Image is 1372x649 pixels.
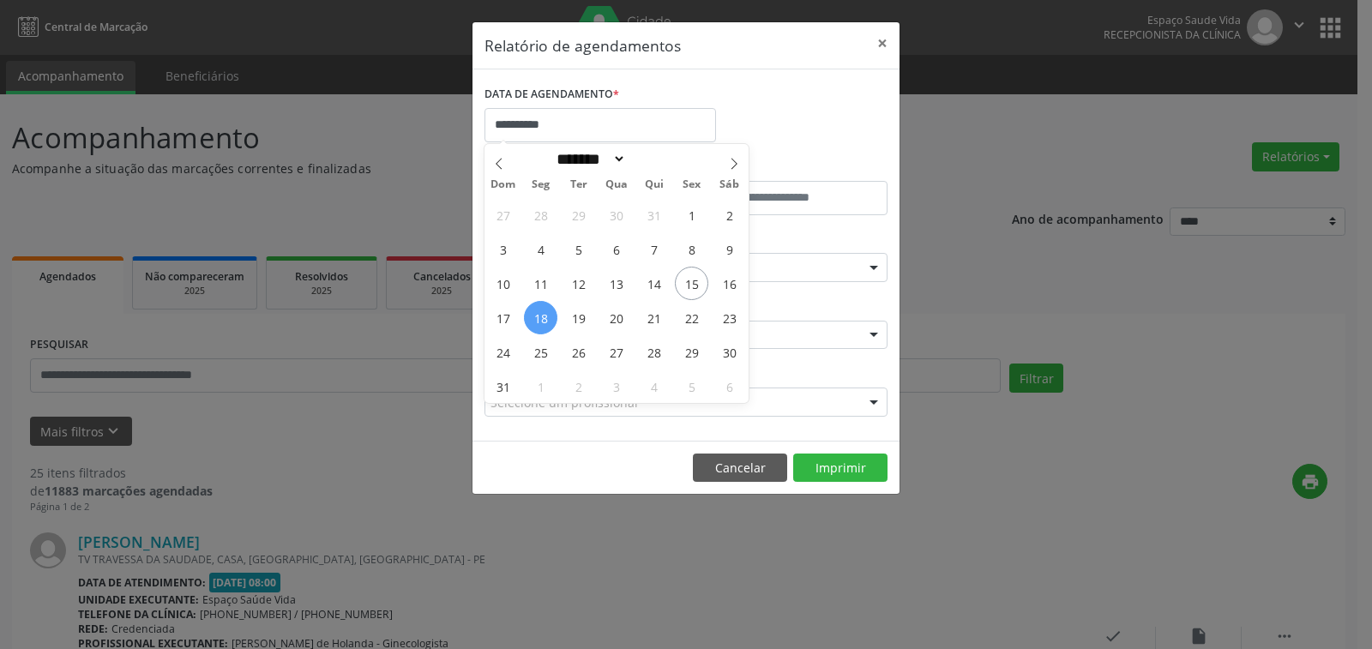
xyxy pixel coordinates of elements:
[599,335,633,369] span: Agosto 27, 2025
[486,198,520,231] span: Julho 27, 2025
[599,370,633,403] span: Setembro 3, 2025
[713,198,746,231] span: Agosto 2, 2025
[713,232,746,266] span: Agosto 9, 2025
[675,301,708,334] span: Agosto 22, 2025
[551,150,626,168] select: Month
[486,267,520,300] span: Agosto 10, 2025
[675,198,708,231] span: Agosto 1, 2025
[562,198,595,231] span: Julho 29, 2025
[562,335,595,369] span: Agosto 26, 2025
[690,154,888,181] label: ATÉ
[524,267,557,300] span: Agosto 11, 2025
[599,267,633,300] span: Agosto 13, 2025
[673,179,711,190] span: Sex
[598,179,635,190] span: Qua
[865,22,900,64] button: Close
[524,301,557,334] span: Agosto 18, 2025
[711,179,749,190] span: Sáb
[524,198,557,231] span: Julho 28, 2025
[524,335,557,369] span: Agosto 25, 2025
[675,370,708,403] span: Setembro 5, 2025
[524,370,557,403] span: Setembro 1, 2025
[562,267,595,300] span: Agosto 12, 2025
[562,370,595,403] span: Setembro 2, 2025
[675,267,708,300] span: Agosto 15, 2025
[486,370,520,403] span: Agosto 31, 2025
[599,232,633,266] span: Agosto 6, 2025
[675,232,708,266] span: Agosto 8, 2025
[675,335,708,369] span: Agosto 29, 2025
[599,198,633,231] span: Julho 30, 2025
[626,150,683,168] input: Year
[693,454,787,483] button: Cancelar
[486,301,520,334] span: Agosto 17, 2025
[637,267,671,300] span: Agosto 14, 2025
[524,232,557,266] span: Agosto 4, 2025
[490,394,638,412] span: Selecione um profissional
[486,232,520,266] span: Agosto 3, 2025
[484,81,619,108] label: DATA DE AGENDAMENTO
[637,198,671,231] span: Julho 31, 2025
[713,370,746,403] span: Setembro 6, 2025
[793,454,888,483] button: Imprimir
[713,335,746,369] span: Agosto 30, 2025
[713,267,746,300] span: Agosto 16, 2025
[484,179,522,190] span: Dom
[637,232,671,266] span: Agosto 7, 2025
[637,335,671,369] span: Agosto 28, 2025
[599,301,633,334] span: Agosto 20, 2025
[713,301,746,334] span: Agosto 23, 2025
[560,179,598,190] span: Ter
[484,34,681,57] h5: Relatório de agendamentos
[562,232,595,266] span: Agosto 5, 2025
[637,370,671,403] span: Setembro 4, 2025
[522,179,560,190] span: Seg
[562,301,595,334] span: Agosto 19, 2025
[635,179,673,190] span: Qui
[637,301,671,334] span: Agosto 21, 2025
[486,335,520,369] span: Agosto 24, 2025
